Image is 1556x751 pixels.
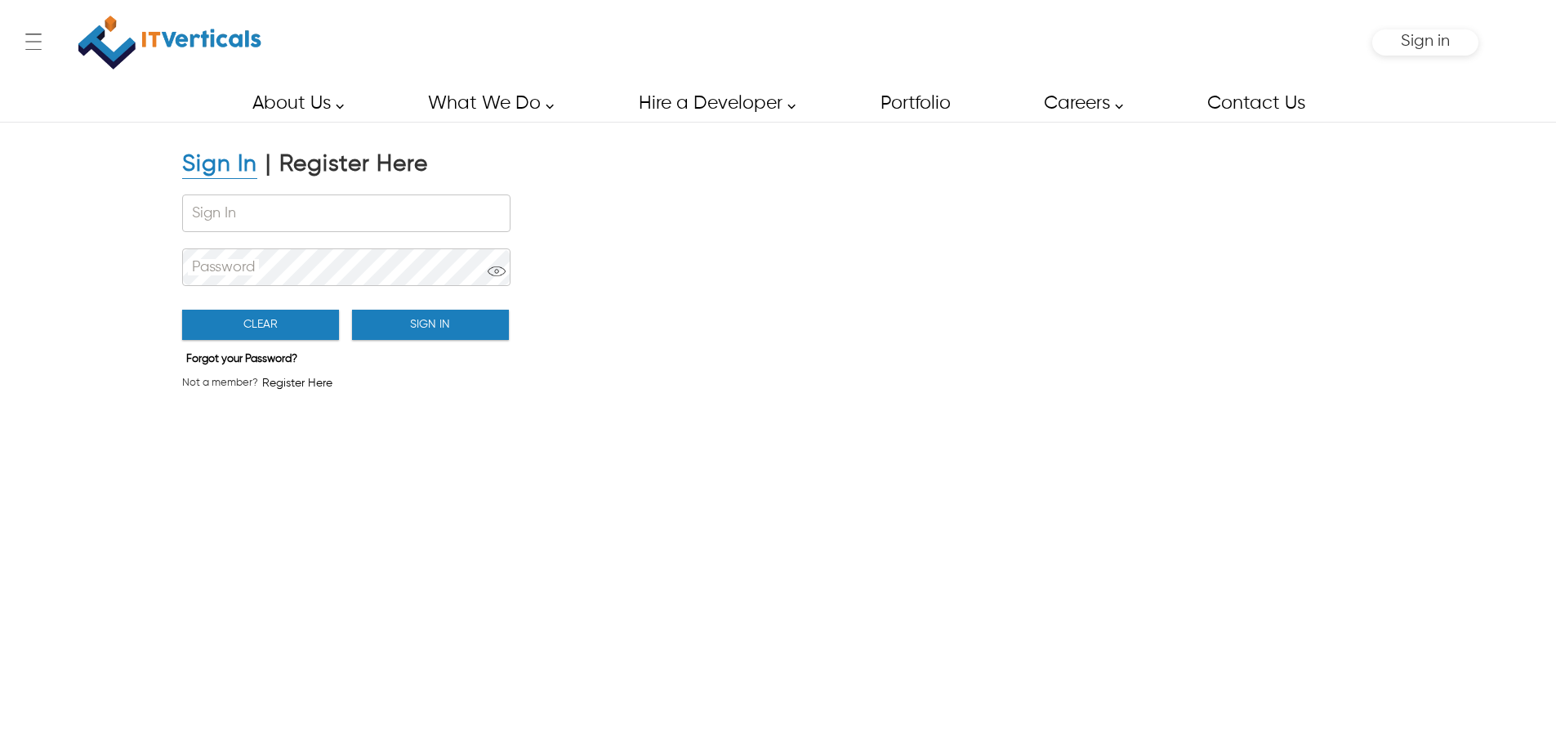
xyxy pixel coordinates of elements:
[409,85,563,122] a: What We Do
[279,150,428,179] div: Register Here
[1188,85,1322,122] a: Contact Us
[182,150,257,179] div: Sign In
[862,85,968,122] a: Portfolio
[234,85,353,122] a: About Us
[262,375,332,391] span: Register Here
[182,375,258,391] span: Not a member?
[78,8,262,77] a: IT Verticals Inc
[1401,38,1450,48] a: Sign in
[265,150,271,179] div: |
[1025,85,1132,122] a: Careers
[352,310,509,340] button: Sign In
[1401,33,1450,50] span: Sign in
[620,85,805,122] a: Hire a Developer
[78,8,261,77] img: IT Verticals Inc
[182,349,301,370] button: Forgot your Password?
[182,310,339,340] button: Clear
